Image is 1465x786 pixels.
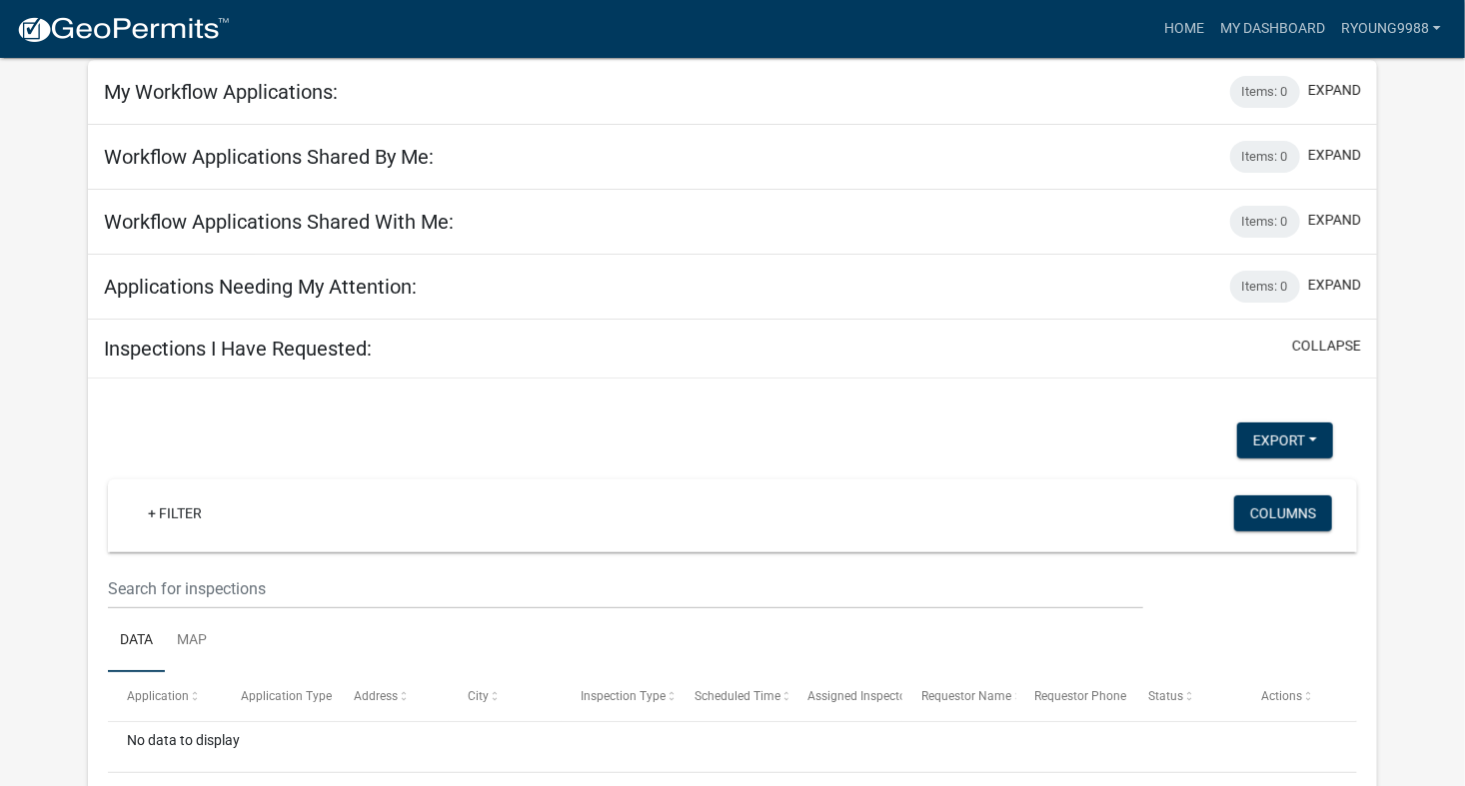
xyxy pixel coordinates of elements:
a: Data [108,609,165,673]
input: Search for inspections [108,568,1143,609]
h5: My Workflow Applications: [104,80,338,104]
datatable-header-cell: Inspection Type [562,672,676,720]
datatable-header-cell: Application [108,672,222,720]
button: expand [1308,145,1361,166]
span: Scheduled Time [695,689,780,703]
datatable-header-cell: Scheduled Time [676,672,789,720]
a: Home [1156,10,1212,48]
div: Items: 0 [1230,141,1300,173]
datatable-header-cell: Assigned Inspector [788,672,902,720]
span: Requestor Phone [1035,689,1127,703]
h5: Inspections I Have Requested: [104,337,372,361]
datatable-header-cell: Requestor Phone [1016,672,1130,720]
h5: Workflow Applications Shared By Me: [104,145,434,169]
span: Inspection Type [582,689,667,703]
span: Application Type [241,689,332,703]
span: Address [355,689,399,703]
div: Items: 0 [1230,271,1300,303]
button: expand [1308,210,1361,231]
a: My Dashboard [1212,10,1333,48]
span: Assigned Inspector [808,689,911,703]
div: Items: 0 [1230,76,1300,108]
datatable-header-cell: Address [335,672,449,720]
h5: Applications Needing My Attention: [104,275,417,299]
button: expand [1308,275,1361,296]
button: Export [1237,422,1333,458]
div: Items: 0 [1230,206,1300,238]
span: City [468,689,489,703]
a: Map [165,609,219,673]
a: + Filter [132,495,218,531]
span: Application [127,689,189,703]
datatable-header-cell: Requestor Name [902,672,1016,720]
h5: Workflow Applications Shared With Me: [104,210,454,234]
datatable-header-cell: City [449,672,563,720]
a: Ryoung9988 [1333,10,1449,48]
button: expand [1308,80,1361,101]
button: Columns [1234,495,1332,531]
datatable-header-cell: Status [1129,672,1243,720]
datatable-header-cell: Application Type [222,672,336,720]
button: collapse [1292,336,1361,357]
span: Requestor Name [921,689,1011,703]
span: Status [1148,689,1183,703]
div: No data to display [108,722,1356,772]
datatable-header-cell: Actions [1243,672,1357,720]
span: Actions [1262,689,1303,703]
